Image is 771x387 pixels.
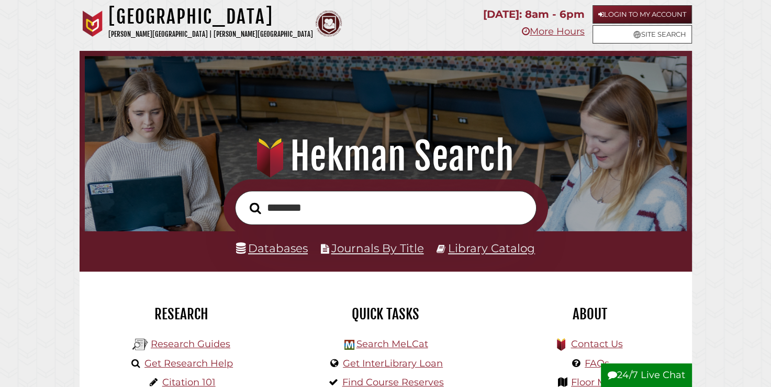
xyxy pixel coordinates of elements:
[132,337,148,352] img: Hekman Library Logo
[496,305,684,323] h2: About
[585,358,609,369] a: FAQs
[331,241,424,255] a: Journals By Title
[96,133,675,179] h1: Hekman Search
[593,5,692,24] a: Login to My Account
[87,305,276,323] h2: Research
[522,26,585,37] a: More Hours
[571,338,622,350] a: Contact Us
[316,10,342,37] img: Calvin Theological Seminary
[244,199,266,217] button: Search
[343,358,443,369] a: Get InterLibrary Loan
[236,241,308,255] a: Databases
[448,241,535,255] a: Library Catalog
[108,28,313,40] p: [PERSON_NAME][GEOGRAPHIC_DATA] | [PERSON_NAME][GEOGRAPHIC_DATA]
[593,25,692,44] a: Site Search
[292,305,480,323] h2: Quick Tasks
[250,202,261,214] i: Search
[356,338,428,350] a: Search MeLCat
[144,358,233,369] a: Get Research Help
[344,340,354,350] img: Hekman Library Logo
[483,5,585,24] p: [DATE]: 8am - 6pm
[80,10,106,37] img: Calvin University
[108,5,313,28] h1: [GEOGRAPHIC_DATA]
[151,338,230,350] a: Research Guides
